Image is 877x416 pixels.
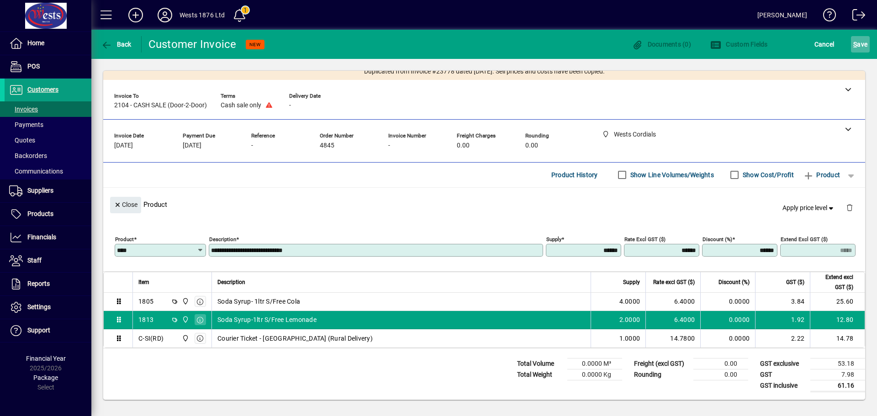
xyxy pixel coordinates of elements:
[629,36,693,53] button: Documents (0)
[853,37,867,52] span: ave
[27,280,50,287] span: Reports
[567,358,622,369] td: 0.0000 M³
[110,197,141,213] button: Close
[512,369,567,380] td: Total Weight
[700,293,755,311] td: 0.0000
[9,137,35,144] span: Quotes
[693,369,748,380] td: 0.00
[209,236,236,242] mat-label: Description
[217,277,245,287] span: Description
[816,2,836,32] a: Knowledge Base
[180,8,225,22] div: Wests 1876 Ltd
[839,203,861,211] app-page-header-button: Delete
[114,142,133,149] span: [DATE]
[180,333,190,343] span: Wests Cordials
[180,296,190,306] span: Wests Cordials
[27,187,53,194] span: Suppliers
[138,297,153,306] div: 1805
[693,358,748,369] td: 0.00
[700,329,755,348] td: 0.0000
[9,152,47,159] span: Backorders
[812,36,837,53] button: Cancel
[619,297,640,306] span: 4.0000
[5,163,91,179] a: Communications
[755,329,810,348] td: 2.22
[810,293,865,311] td: 25.60
[755,380,810,391] td: GST inclusive
[108,200,143,209] app-page-header-button: Close
[814,37,835,52] span: Cancel
[5,132,91,148] a: Quotes
[27,210,53,217] span: Products
[548,167,602,183] button: Product History
[700,311,755,329] td: 0.0000
[251,142,253,149] span: -
[782,203,835,213] span: Apply price level
[629,358,693,369] td: Freight (excl GST)
[150,7,180,23] button: Profile
[839,197,861,219] button: Delete
[803,168,840,182] span: Product
[810,311,865,329] td: 12.80
[755,293,810,311] td: 3.84
[851,36,870,53] button: Save
[33,374,58,381] span: Package
[364,67,605,76] span: Duplicated from Invoice #23778 dated [DATE]. Sell prices and costs have been copied.
[845,2,866,32] a: Logout
[99,36,134,53] button: Back
[567,369,622,380] td: 0.0000 Kg
[810,329,865,348] td: 14.78
[289,102,291,109] span: -
[91,36,142,53] app-page-header-button: Back
[27,326,50,334] span: Support
[816,272,853,292] span: Extend excl GST ($)
[5,148,91,163] a: Backorders
[624,236,666,242] mat-label: Rate excl GST ($)
[26,355,66,362] span: Financial Year
[114,102,207,109] span: 2104 - CASH SALE (Door-2-Door)
[619,334,640,343] span: 1.0000
[5,226,91,249] a: Financials
[629,170,714,179] label: Show Line Volumes/Weights
[5,55,91,78] a: POS
[221,102,261,109] span: Cash sale only
[786,277,804,287] span: GST ($)
[180,315,190,325] span: Wests Cordials
[546,236,561,242] mat-label: Supply
[249,42,261,47] span: NEW
[5,203,91,226] a: Products
[217,297,300,306] span: Soda Syrup- 1ltr S/Free Cola
[388,142,390,149] span: -
[101,41,132,48] span: Back
[651,315,695,324] div: 6.4000
[798,167,845,183] button: Product
[27,86,58,93] span: Customers
[651,297,695,306] div: 6.4000
[719,277,750,287] span: Discount (%)
[114,197,137,212] span: Close
[9,168,63,175] span: Communications
[755,369,810,380] td: GST
[755,311,810,329] td: 1.92
[27,303,51,311] span: Settings
[525,142,538,149] span: 0.00
[5,273,91,295] a: Reports
[710,41,768,48] span: Custom Fields
[27,233,56,241] span: Financials
[320,142,334,149] span: 4845
[27,39,44,47] span: Home
[121,7,150,23] button: Add
[779,200,839,216] button: Apply price level
[457,142,470,149] span: 0.00
[138,334,164,343] div: C-SI(RD)
[9,105,38,113] span: Invoices
[741,170,794,179] label: Show Cost/Profit
[757,8,807,22] div: [PERSON_NAME]
[5,179,91,202] a: Suppliers
[9,121,43,128] span: Payments
[138,277,149,287] span: Item
[148,37,237,52] div: Customer Invoice
[551,168,598,182] span: Product History
[755,358,810,369] td: GST exclusive
[629,369,693,380] td: Rounding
